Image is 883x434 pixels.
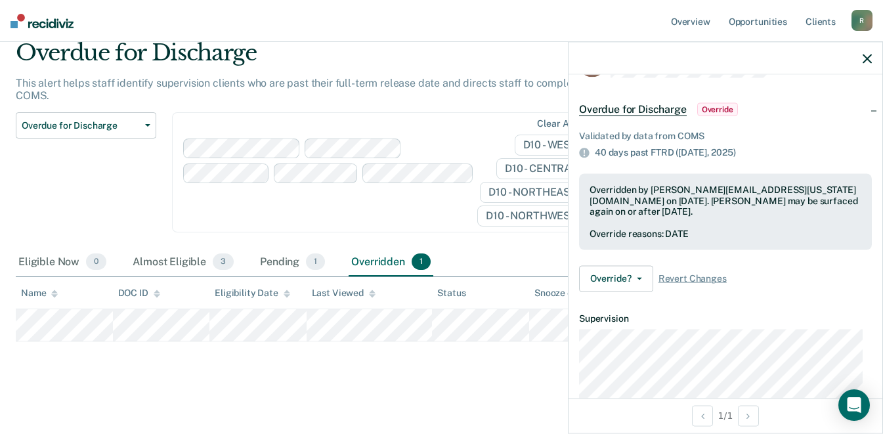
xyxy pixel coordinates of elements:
span: Overdue for Discharge [22,120,140,131]
span: D10 - NORTHWEST [477,206,595,227]
div: Override reasons: DATE [590,228,861,240]
div: Overdue for Discharge [16,39,678,77]
div: Almost Eligible [130,248,236,277]
span: 2025) [711,146,735,157]
span: 3 [213,253,234,271]
div: Pending [257,248,328,277]
div: Open Intercom Messenger [838,389,870,421]
span: D10 - NORTHEAST [480,182,595,203]
div: Status [437,288,465,299]
div: Clear agents [537,118,593,129]
div: 40 days past FTRD ([DATE], [595,146,872,158]
span: D10 - CENTRAL [496,158,596,179]
span: Revert Changes [658,273,727,284]
div: Last Viewed [312,288,376,299]
img: Recidiviz [11,14,74,28]
span: 1 [306,253,325,271]
div: R [851,10,872,31]
div: Eligible Now [16,248,109,277]
div: 1 / 1 [569,398,882,433]
div: Overdue for DischargeOverride [569,89,882,131]
div: Snooze ends in [534,288,609,299]
span: 0 [86,253,106,271]
div: Overridden [349,248,433,277]
p: This alert helps staff identify supervision clients who are past their full-term release date and... [16,77,661,102]
button: Override? [579,265,653,292]
dt: Supervision [579,313,872,324]
div: Eligibility Date [215,288,290,299]
button: Next Opportunity [738,405,759,426]
span: 1 [412,253,431,271]
div: Validated by data from COMS [579,131,872,142]
div: Overridden by [PERSON_NAME][EMAIL_ADDRESS][US_STATE][DOMAIN_NAME] on [DATE]. [PERSON_NAME] may be... [590,184,861,217]
div: Name [21,288,58,299]
div: DOC ID [118,288,160,299]
span: Override [697,103,738,116]
span: Overdue for Discharge [579,103,687,116]
button: Previous Opportunity [692,405,713,426]
span: D10 - WEST [515,135,596,156]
